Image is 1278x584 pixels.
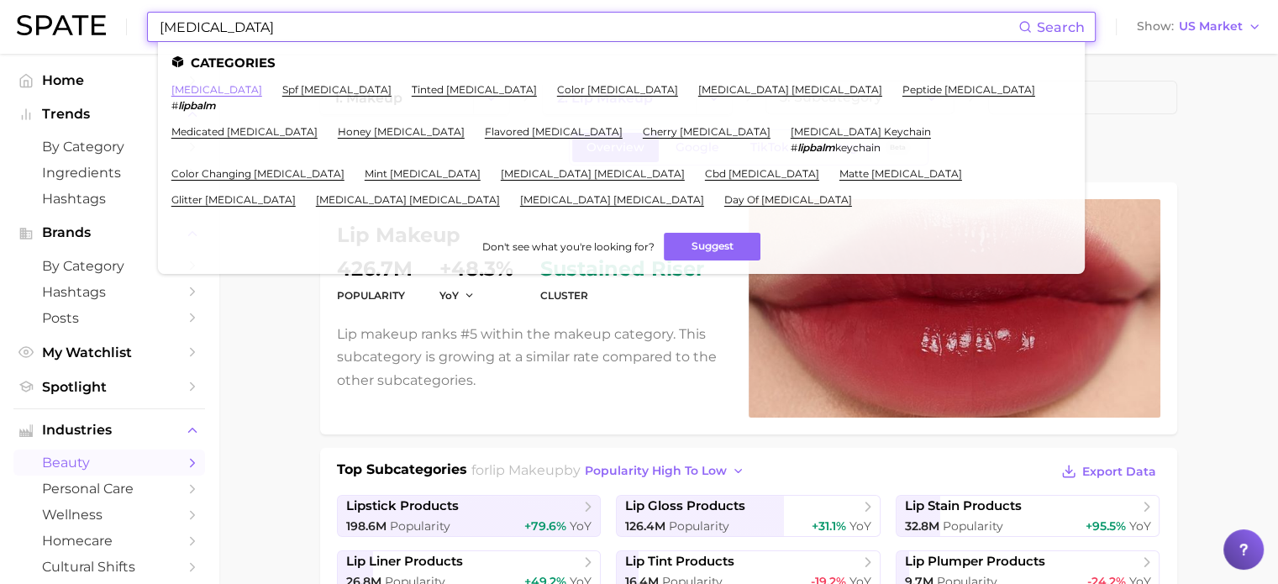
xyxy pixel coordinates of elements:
[158,13,1018,41] input: Search here for a brand, industry, or ingredient
[1179,22,1243,31] span: US Market
[1137,22,1174,31] span: Show
[835,141,881,154] span: keychain
[337,259,413,279] dd: 426.7m
[171,167,344,180] a: color changing [MEDICAL_DATA]
[13,134,205,160] a: by Category
[1085,518,1125,534] span: +95.5%
[42,507,176,523] span: wellness
[13,502,205,528] a: wellness
[13,476,205,502] a: personal care
[520,193,704,206] a: [MEDICAL_DATA] [MEDICAL_DATA]
[1082,465,1156,479] span: Export Data
[42,191,176,207] span: Hashtags
[42,107,176,122] span: Trends
[557,83,678,96] a: color [MEDICAL_DATA]
[698,83,882,96] a: [MEDICAL_DATA] [MEDICAL_DATA]
[625,498,745,514] span: lip gloss products
[42,165,176,181] span: Ingredients
[171,99,178,112] span: #
[13,554,205,580] a: cultural shifts
[524,518,566,534] span: +79.6%
[13,160,205,186] a: Ingredients
[625,518,665,534] span: 126.4m
[338,125,465,138] a: honey [MEDICAL_DATA]
[42,559,176,575] span: cultural shifts
[625,554,734,570] span: lip tint products
[570,518,592,534] span: YoY
[705,167,819,180] a: cbd [MEDICAL_DATA]
[797,141,835,154] em: lipbalm
[13,67,205,93] a: Home
[337,286,413,306] dt: Popularity
[42,345,176,360] span: My Watchlist
[585,464,727,478] span: popularity high to low
[902,83,1035,96] a: peptide [MEDICAL_DATA]
[439,288,459,303] span: YoY
[337,495,602,537] a: lipstick products198.6m Popularity+79.6% YoY
[13,102,205,127] button: Trends
[42,310,176,326] span: Posts
[42,258,176,274] span: by Category
[365,167,481,180] a: mint [MEDICAL_DATA]
[13,186,205,212] a: Hashtags
[812,518,846,534] span: +31.1%
[42,533,176,549] span: homecare
[791,125,931,138] a: [MEDICAL_DATA] keychain
[1128,518,1150,534] span: YoY
[849,518,871,534] span: YoY
[839,167,962,180] a: matte [MEDICAL_DATA]
[724,193,852,206] a: day of [MEDICAL_DATA]
[42,139,176,155] span: by Category
[471,462,749,478] span: for by
[316,193,500,206] a: [MEDICAL_DATA] [MEDICAL_DATA]
[439,288,476,303] button: YoY
[171,83,262,96] a: [MEDICAL_DATA]
[42,72,176,88] span: Home
[412,83,537,96] a: tinted [MEDICAL_DATA]
[13,220,205,245] button: Brands
[643,125,770,138] a: cherry [MEDICAL_DATA]
[337,460,467,485] h1: Top Subcategories
[17,15,106,35] img: SPATE
[489,462,564,478] span: lip makeup
[42,423,176,438] span: Industries
[1037,19,1085,35] span: Search
[13,305,205,331] a: Posts
[337,323,728,392] p: Lip makeup ranks #5 within the makeup category. This subcategory is growing at a similar rate com...
[346,554,463,570] span: lip liner products
[540,286,704,306] dt: cluster
[485,125,623,138] a: flavored [MEDICAL_DATA]
[42,225,176,240] span: Brands
[481,240,654,253] span: Don't see what you're looking for?
[13,528,205,554] a: homecare
[896,495,1160,537] a: lip stain products32.8m Popularity+95.5% YoY
[13,339,205,366] a: My Watchlist
[669,518,729,534] span: Popularity
[13,450,205,476] a: beauty
[13,279,205,305] a: Hashtags
[171,125,318,138] a: medicated [MEDICAL_DATA]
[171,55,1071,70] li: Categories
[791,141,797,154] span: #
[42,379,176,395] span: Spotlight
[346,498,459,514] span: lipstick products
[664,233,760,260] button: Suggest
[905,518,939,534] span: 32.8m
[42,284,176,300] span: Hashtags
[13,374,205,400] a: Spotlight
[13,253,205,279] a: by Category
[905,554,1045,570] span: lip plumper products
[1133,16,1265,38] button: ShowUS Market
[616,495,881,537] a: lip gloss products126.4m Popularity+31.1% YoY
[501,167,685,180] a: [MEDICAL_DATA] [MEDICAL_DATA]
[42,455,176,471] span: beauty
[1057,460,1160,483] button: Export Data
[42,481,176,497] span: personal care
[905,498,1022,514] span: lip stain products
[943,518,1003,534] span: Popularity
[390,518,450,534] span: Popularity
[171,193,296,206] a: glitter [MEDICAL_DATA]
[581,460,749,482] button: popularity high to low
[346,518,387,534] span: 198.6m
[13,418,205,443] button: Industries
